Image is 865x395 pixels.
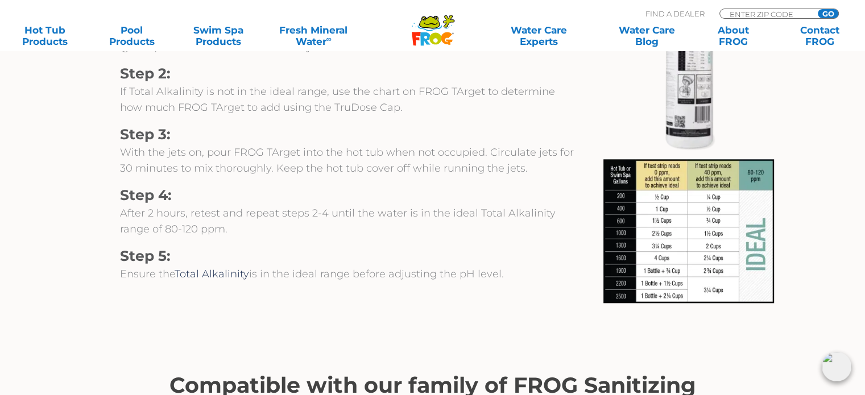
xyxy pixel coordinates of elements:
a: Water CareExperts [484,24,594,47]
h3: Step 4: [120,185,575,205]
h3: Step 5: [120,246,575,266]
a: Fresh MineralWater∞ [271,24,355,47]
input: GO [818,9,838,18]
p: Find A Dealer [645,9,705,19]
h3: Step 3: [120,124,575,144]
a: Swim SpaProducts [185,24,252,47]
a: Hot TubProducts [11,24,78,47]
a: ContactFROG [787,24,854,47]
a: Total Alkalinity [175,268,249,280]
input: Zip Code Form [729,9,805,19]
p: With the jets on, pour FROG TArget into the hot tub when not occupied. Circulate jets for 30 minu... [120,144,575,176]
p: If Total Alkalinity is not in the ideal range, use the chart on FROG TArget to determine how much... [120,84,575,115]
a: PoolProducts [98,24,165,47]
a: Water CareBlog [613,24,680,47]
img: openIcon [822,352,851,381]
a: AboutFROG [700,24,767,47]
p: Ensure the is in the ideal range before adjusting the pH level. [120,266,575,282]
p: After 2 hours, retest and repeat steps 2-4 until the water is in the ideal Total Alkalinity range... [120,205,575,237]
sup: ∞ [326,35,331,43]
img: TArget_Chart [603,159,774,302]
h3: Step 2: [120,64,575,84]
